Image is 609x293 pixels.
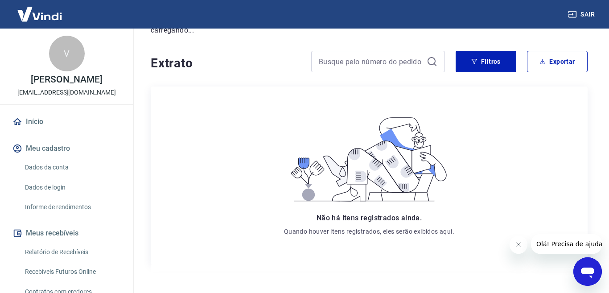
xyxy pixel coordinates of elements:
[11,139,123,158] button: Meu cadastro
[17,88,116,97] p: [EMAIL_ADDRESS][DOMAIN_NAME]
[11,0,69,28] img: Vindi
[5,6,75,13] span: Olá! Precisa de ajuda?
[21,243,123,261] a: Relatório de Recebíveis
[566,6,598,23] button: Sair
[284,227,454,236] p: Quando houver itens registrados, eles serão exibidos aqui.
[21,158,123,177] a: Dados da conta
[531,234,602,254] iframe: Mensagem da empresa
[510,236,527,254] iframe: Fechar mensagem
[456,51,516,72] button: Filtros
[49,36,85,71] div: V
[11,223,123,243] button: Meus recebíveis
[11,112,123,132] a: Início
[317,214,422,222] span: Não há itens registrados ainda.
[573,257,602,286] iframe: Botão para abrir a janela de mensagens
[151,54,300,72] h4: Extrato
[21,263,123,281] a: Recebíveis Futuros Online
[151,25,588,36] p: carregando...
[31,75,102,84] p: [PERSON_NAME]
[527,51,588,72] button: Exportar
[21,178,123,197] a: Dados de login
[21,198,123,216] a: Informe de rendimentos
[319,55,423,68] input: Busque pelo número do pedido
